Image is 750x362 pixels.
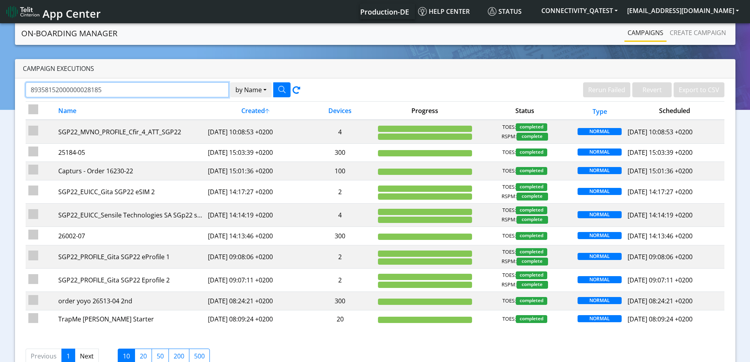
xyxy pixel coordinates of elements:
span: completed [516,123,547,131]
td: [DATE] 08:24:21 +0200 [205,292,305,310]
div: SGP22_PROFILE_Gita SGP22 Eprofile 2 [58,275,202,285]
th: Name [56,102,205,120]
span: TOES: [502,167,516,175]
span: [DATE] 08:09:24 +0200 [628,315,693,323]
a: Campaigns [624,25,667,41]
span: NORMAL [578,276,622,283]
td: [DATE] 08:09:24 +0200 [205,310,305,328]
span: App Center [43,6,101,21]
span: completed [516,248,547,256]
span: TOES: [502,206,516,214]
span: [DATE] 08:24:21 +0200 [628,297,693,305]
a: App Center [6,3,100,20]
span: Status [488,7,522,16]
img: status.svg [488,7,496,16]
span: completed [516,149,547,156]
th: Devices [305,102,375,120]
td: 4 [305,120,375,143]
th: Created [205,102,305,120]
div: Campaign Executions [15,59,735,78]
th: Type [575,102,625,120]
span: complete [517,281,548,289]
span: RSPM: [502,281,517,289]
span: NORMAL [578,253,622,260]
span: NORMAL [578,232,622,239]
span: completed [516,232,547,240]
div: Capturs - Order 16230-22 [58,166,202,176]
span: TOES: [502,248,516,256]
td: [DATE] 14:13:46 +0200 [205,227,305,245]
span: TOES: [502,183,516,191]
td: [DATE] 15:03:39 +0200 [205,143,305,162]
a: Create campaign [667,25,729,41]
span: [DATE] 14:17:27 +0200 [628,187,693,196]
span: completed [516,297,547,305]
span: complete [517,193,548,200]
td: [DATE] 09:08:06 +0200 [205,245,305,268]
span: RSPM: [502,258,517,265]
span: TOES: [502,232,516,240]
span: complete [517,133,548,141]
td: [DATE] 14:17:27 +0200 [205,180,305,203]
td: 2 [305,269,375,292]
div: 25184-05 [58,148,202,157]
a: Status [485,4,537,19]
span: complete [517,216,548,224]
td: 4 [305,203,375,226]
th: Status [475,102,575,120]
span: TOES: [502,297,516,305]
span: TOES: [502,149,516,156]
img: knowledge.svg [418,7,427,16]
a: Help center [415,4,485,19]
span: completed [516,206,547,214]
span: NORMAL [578,315,622,322]
td: 300 [305,143,375,162]
span: completed [516,183,547,191]
span: Production-DE [360,7,409,17]
span: NORMAL [578,167,622,174]
td: [DATE] 14:14:19 +0200 [205,203,305,226]
span: NORMAL [578,149,622,156]
span: [DATE] 15:03:39 +0200 [628,148,693,157]
span: Help center [418,7,470,16]
button: Revert [632,82,672,97]
td: [DATE] 10:08:53 +0200 [205,120,305,143]
span: RSPM: [502,193,517,200]
td: 2 [305,180,375,203]
button: [EMAIL_ADDRESS][DOMAIN_NAME] [622,4,744,18]
span: NORMAL [578,188,622,195]
td: [DATE] 09:07:11 +0200 [205,269,305,292]
span: completed [516,167,547,175]
td: 300 [305,227,375,245]
div: SGP22_EUICC_Gita SGP22 eSIM 2 [58,187,202,197]
span: RSPM: [502,133,517,141]
button: CONNECTIVITY_QATEST [537,4,622,18]
span: [DATE] 09:07:11 +0200 [628,276,693,284]
span: TOES: [502,271,516,279]
span: [DATE] 10:08:53 +0200 [628,128,693,136]
div: TrapMe [PERSON_NAME] Starter [58,314,202,324]
button: Export to CSV [674,82,724,97]
span: RSPM: [502,216,517,224]
span: completed [516,315,547,323]
th: Scheduled [625,102,725,120]
div: SGP22_EUICC_Sensile Technologies SA SGp22 starter SIM [58,210,202,220]
img: logo-telit-cinterion-gw-new.png [6,6,39,18]
a: Your current platform instance [360,4,409,19]
div: SGP22_PROFILE_Gita SGP22 eProfile 1 [58,252,202,262]
div: order yoyo 26513-04 2nd [58,296,202,306]
button: Rerun Failed [583,82,630,97]
span: NORMAL [578,211,622,218]
span: TOES: [502,315,516,323]
span: complete [517,258,548,265]
td: 100 [305,162,375,180]
span: [DATE] 14:13:46 +0200 [628,232,693,240]
td: [DATE] 15:01:36 +0200 [205,162,305,180]
div: SGP22_MVNO_PROFILE_Cfir_4_ATT_SGP22 [58,127,202,137]
td: 300 [305,292,375,310]
span: [DATE] 15:01:36 +0200 [628,167,693,175]
button: by Name [230,82,272,97]
span: NORMAL [578,297,622,304]
a: On-Boarding Manager [21,26,117,41]
td: 20 [305,310,375,328]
